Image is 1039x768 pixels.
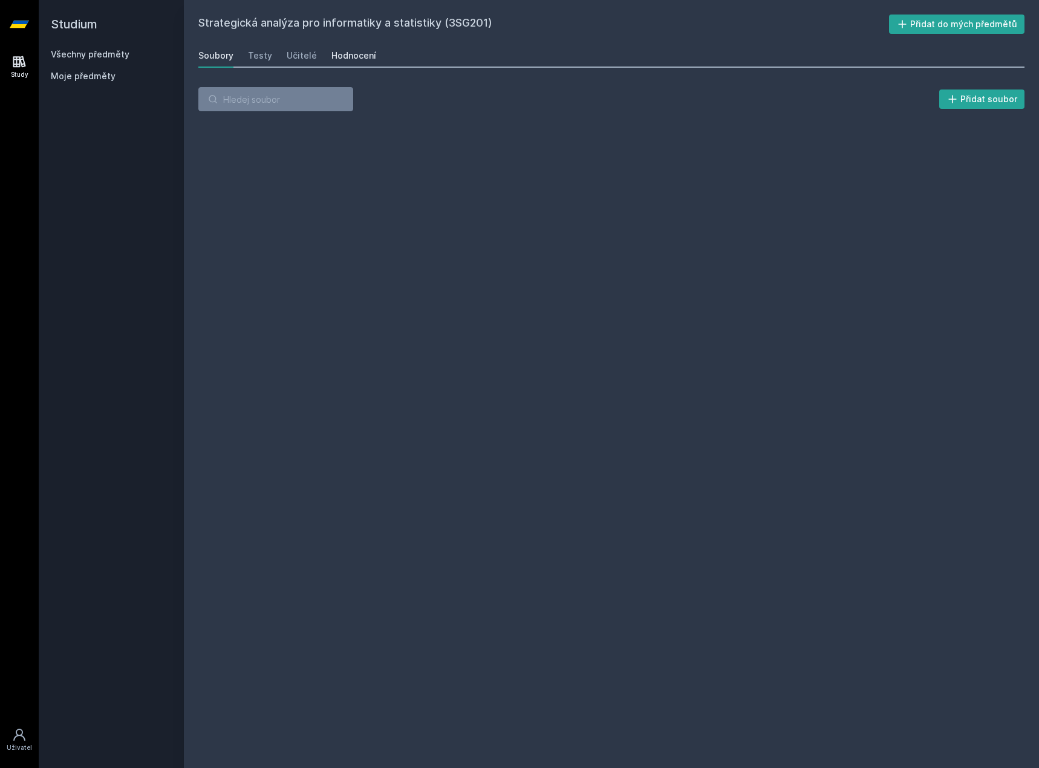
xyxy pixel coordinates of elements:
[248,50,272,62] div: Testy
[7,743,32,752] div: Uživatel
[51,49,129,59] a: Všechny předměty
[2,721,36,758] a: Uživatel
[198,87,353,111] input: Hledej soubor
[2,48,36,85] a: Study
[11,70,28,79] div: Study
[198,15,889,34] h2: Strategická analýza pro informatiky a statistiky (3SG201)
[51,70,116,82] span: Moje předměty
[331,44,376,68] a: Hodnocení
[198,44,233,68] a: Soubory
[939,89,1025,109] button: Přidat soubor
[889,15,1025,34] button: Přidat do mých předmětů
[198,50,233,62] div: Soubory
[287,50,317,62] div: Učitelé
[287,44,317,68] a: Učitelé
[331,50,376,62] div: Hodnocení
[248,44,272,68] a: Testy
